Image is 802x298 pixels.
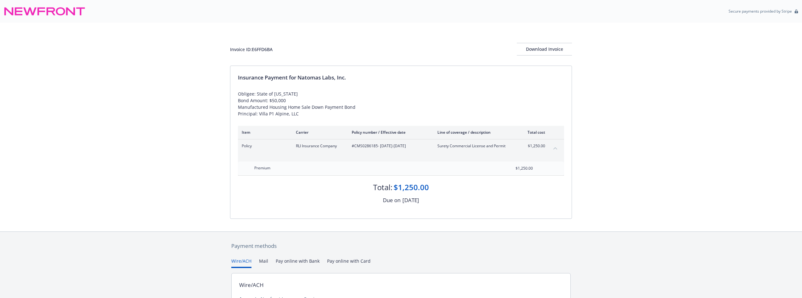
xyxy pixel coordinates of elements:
[383,196,401,204] div: Due on
[238,91,564,117] div: Obligee: State of [US_STATE] Bond Amount: $50,000 Manufactured Housing Home Sale Down Payment Bon...
[254,165,270,171] span: Premium
[327,258,371,268] button: Pay online with Card
[231,258,251,268] button: Wire/ACH
[238,139,564,158] div: PolicyRLI Insurance Company#CMS0286185- [DATE]-[DATE]Surety Commercial License and Permit$1,250.0...
[352,143,427,149] span: #CMS0286185 - [DATE]-[DATE]
[550,143,560,153] button: collapse content
[522,130,545,135] div: Total cost
[522,143,545,149] span: $1,250.00
[437,130,511,135] div: Line of coverage / description
[496,164,537,173] input: 0.00
[242,143,286,149] span: Policy
[402,196,419,204] div: [DATE]
[296,130,342,135] div: Carrier
[239,281,264,289] div: Wire/ACH
[437,143,511,149] span: Surety Commercial License and Permit
[296,143,342,149] span: RLI Insurance Company
[238,73,564,82] div: Insurance Payment for Natomas Labs, Inc.
[517,43,572,56] button: Download Invoice
[276,258,320,268] button: Pay online with Bank
[352,130,427,135] div: Policy number / Effective date
[230,46,273,53] div: Invoice ID: E6FFD6BA
[394,182,429,193] div: $1,250.00
[242,130,286,135] div: Item
[373,182,392,193] div: Total:
[231,242,571,250] div: Payment methods
[259,258,268,268] button: Mail
[729,9,792,14] p: Secure payments provided by Stripe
